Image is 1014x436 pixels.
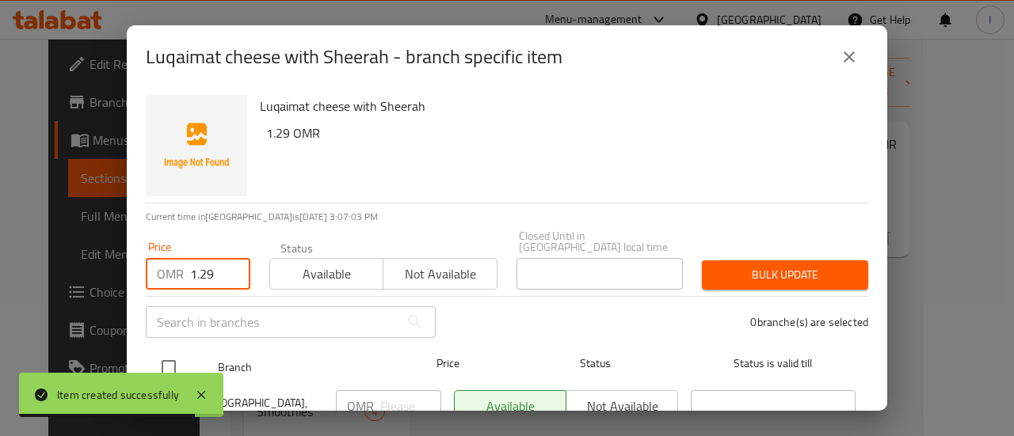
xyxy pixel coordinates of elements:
img: Luqaimat cheese with Sheerah [146,95,247,196]
p: Current time in [GEOGRAPHIC_DATA] is [DATE] 3:07:03 PM [146,210,868,224]
span: Status [513,354,678,373]
button: Available [269,258,383,290]
input: Search in branches [146,306,399,338]
h6: 1.29 OMR [266,122,856,144]
p: OMR [347,396,374,415]
span: Price [395,354,501,373]
h2: Luqaimat cheese with Sheerah - branch specific item [146,44,562,70]
span: Bulk update [715,265,856,285]
p: OMR [157,264,184,283]
span: Branch [218,358,383,377]
input: Please enter price [190,258,250,290]
div: Item created successfully [57,386,179,404]
button: Not available [383,258,497,290]
button: close [830,38,868,76]
span: [GEOGRAPHIC_DATA], [GEOGRAPHIC_DATA] [203,393,323,433]
span: Not available [390,263,490,286]
input: Please enter price [380,390,441,422]
span: Status is valid till [691,354,856,373]
h6: Luqaimat cheese with Sheerah [260,95,856,117]
button: Bulk update [702,260,868,290]
span: Available [276,263,377,286]
p: 0 branche(s) are selected [750,314,868,330]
